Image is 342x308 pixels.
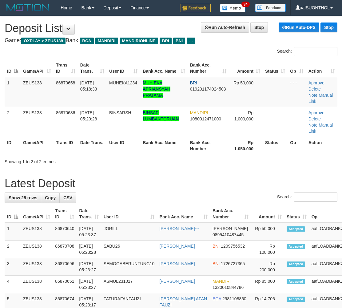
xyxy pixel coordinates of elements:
[5,241,21,258] td: 2
[21,77,54,107] td: ZEUS138
[277,47,337,56] label: Search:
[190,116,221,121] span: Copy 1080012471000 to clipboard
[157,205,210,223] th: Bank Acc. Name: activate to sort column ascending
[213,296,221,301] span: BCA
[101,276,157,293] td: ASMUL231017
[229,137,263,154] th: Rp 1.050.000
[263,137,288,154] th: Status
[21,223,53,241] td: ZEUS138
[78,59,107,77] th: Date Trans.: activate to sort column ascending
[279,22,319,32] a: Run Auto-DPS
[21,276,53,293] td: ZEUS138
[251,241,284,258] td: Rp 100,000
[287,279,305,284] span: Accepted
[294,192,337,202] input: Search:
[45,195,56,200] span: Copy
[251,223,284,241] td: Rp 50,000
[308,123,333,134] a: Manual Link
[21,59,54,77] th: Game/API: activate to sort column ascending
[287,244,305,249] span: Accepted
[5,38,337,44] h4: Game: Bank:
[21,205,53,223] th: Game/API: activate to sort column ascending
[320,22,337,32] a: Stop
[288,107,306,137] td: - - -
[77,276,101,293] td: [DATE] 05:23:27
[308,93,333,104] a: Manual Link
[187,38,195,44] span: ...
[120,38,158,44] span: MANDIRIONLINE
[21,137,54,154] th: Game/API
[95,38,118,44] span: MANDIRI
[53,258,77,276] td: 86870696
[5,137,21,154] th: ID
[101,205,157,223] th: User ID: activate to sort column ascending
[5,223,21,241] td: 1
[80,80,97,91] span: [DATE] 05:18:33
[5,258,21,276] td: 3
[59,192,76,203] a: CSV
[101,258,157,276] td: SEMOGABERUNTUNG10
[54,137,78,154] th: Trans ID
[263,59,288,77] th: Status: activate to sort column ascending
[308,123,318,128] a: Note
[160,38,172,44] span: BRI
[221,261,245,266] span: Copy 1726727365 to clipboard
[80,38,93,44] span: BCA
[5,156,138,165] div: Showing 1 to 2 of 2 entries
[159,261,195,266] a: [PERSON_NAME]
[140,59,187,77] th: Bank Acc. Name: activate to sort column ascending
[77,258,101,276] td: [DATE] 05:23:27
[190,87,226,91] span: Copy 019201174024503 to clipboard
[63,195,72,200] span: CSV
[143,110,179,121] a: BINSAR LUMBANTORUAN
[306,59,337,77] th: Action: activate to sort column ascending
[288,59,306,77] th: Op: activate to sort column ascending
[308,110,324,115] a: Approve
[5,22,337,34] h1: Deposit List
[180,4,211,12] img: Feedback.jpg
[287,226,305,232] span: Accepted
[284,205,309,223] th: Status: activate to sort column ascending
[5,77,21,107] td: 1
[308,116,321,121] a: Delete
[5,3,51,12] img: MOTION_logo.png
[277,192,337,202] label: Search:
[21,107,54,137] td: ZEUS138
[77,241,101,258] td: [DATE] 05:23:28
[190,110,208,115] span: MANDIRI
[159,279,195,284] a: [PERSON_NAME]
[213,244,220,249] span: BNI
[140,137,187,154] th: Bank Acc. Name
[5,177,337,190] h1: Latest Deposit
[308,93,318,98] a: Note
[287,297,305,302] span: Accepted
[229,59,263,77] th: Amount: activate to sort column ascending
[78,137,107,154] th: Date Trans.
[222,296,246,301] span: Copy 2981108860 to clipboard
[251,258,284,276] td: Rp 200,000
[213,279,231,284] span: MANDIRI
[5,59,21,77] th: ID: activate to sort column descending
[5,107,21,137] td: 2
[143,80,170,98] a: MUH EKA APRIANSYAH PRATAMA
[107,59,140,77] th: User ID: activate to sort column ascending
[159,296,207,307] a: [PERSON_NAME] AFAN FAUZI
[21,241,53,258] td: ZEUS138
[53,223,77,241] td: 86870640
[220,4,246,12] img: Button%20Memo.svg
[56,110,75,115] span: 86870686
[77,223,101,241] td: [DATE] 05:23:37
[288,137,306,154] th: Op
[294,47,337,56] input: Search:
[188,59,229,77] th: Bank Acc. Number: activate to sort column ascending
[190,80,197,85] span: BRI
[288,77,306,107] td: - - -
[255,4,286,12] img: panduan.png
[5,192,41,203] a: Show 25 rows
[21,38,66,44] span: OXPLAY > ZEUS138
[233,80,253,85] span: Rp 50,000
[308,87,321,91] a: Delete
[53,276,77,293] td: 86870651
[53,241,77,258] td: 86870708
[5,205,21,223] th: ID: activate to sort column descending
